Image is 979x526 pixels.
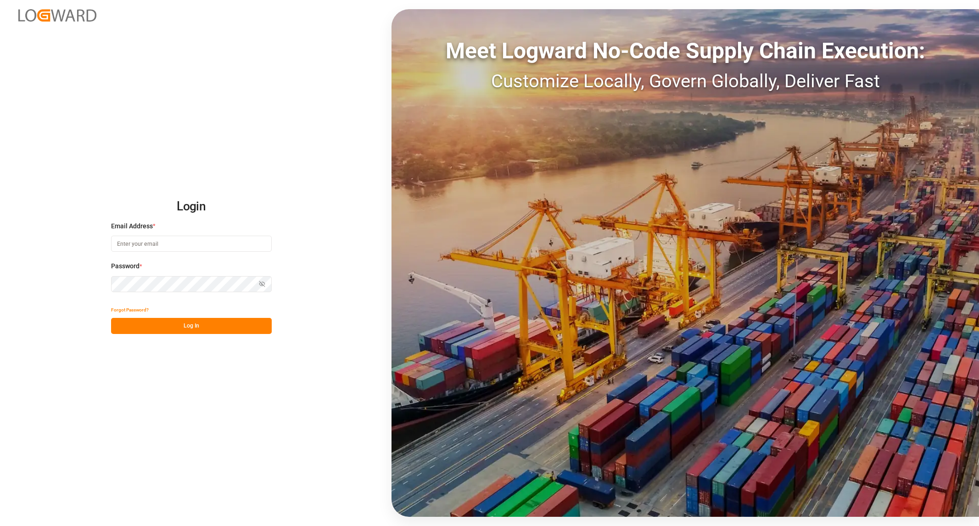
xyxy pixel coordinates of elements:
[392,34,979,68] div: Meet Logward No-Code Supply Chain Execution:
[18,9,96,22] img: Logward_new_orange.png
[392,68,979,95] div: Customize Locally, Govern Globally, Deliver Fast
[111,192,272,221] h2: Login
[111,236,272,252] input: Enter your email
[111,318,272,334] button: Log In
[111,221,153,231] span: Email Address
[111,302,149,318] button: Forgot Password?
[111,261,140,271] span: Password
